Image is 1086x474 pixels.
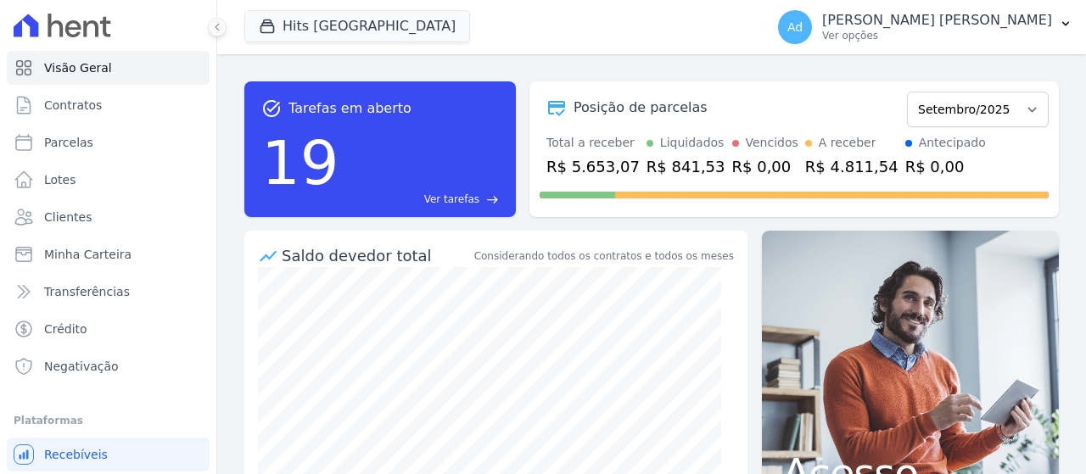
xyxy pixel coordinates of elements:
div: Posição de parcelas [574,98,708,118]
span: Contratos [44,97,102,114]
span: Minha Carteira [44,246,132,263]
span: Ad [787,21,803,33]
span: task_alt [261,98,282,119]
div: Vencidos [746,134,798,152]
a: Minha Carteira [7,237,210,271]
p: Ver opções [822,29,1052,42]
a: Lotes [7,163,210,197]
button: Ad [PERSON_NAME] [PERSON_NAME] Ver opções [764,3,1086,51]
span: Negativação [44,358,119,375]
span: Crédito [44,321,87,337]
a: Crédito [7,312,210,346]
div: Considerando todos os contratos e todos os meses [474,248,734,264]
span: Lotes [44,171,76,188]
a: Visão Geral [7,51,210,85]
span: east [486,193,499,206]
div: Liquidados [660,134,725,152]
span: Transferências [44,283,130,300]
button: Hits [GEOGRAPHIC_DATA] [244,10,470,42]
p: [PERSON_NAME] [PERSON_NAME] [822,12,1052,29]
span: Visão Geral [44,59,112,76]
a: Recebíveis [7,438,210,471]
span: Clientes [44,209,92,226]
div: R$ 0,00 [905,155,986,178]
a: Transferências [7,275,210,309]
span: Recebíveis [44,446,108,463]
div: R$ 0,00 [732,155,798,178]
div: R$ 5.653,07 [546,155,640,178]
a: Negativação [7,349,210,383]
a: Parcelas [7,125,210,159]
div: Saldo devedor total [282,244,471,267]
a: Clientes [7,200,210,234]
div: Antecipado [919,134,986,152]
div: R$ 4.811,54 [805,155,898,178]
div: A receber [819,134,876,152]
div: Total a receber [546,134,640,152]
div: 19 [261,119,339,207]
span: Parcelas [44,134,93,151]
span: Ver tarefas [424,192,479,207]
div: Plataformas [14,410,203,431]
div: R$ 841,53 [647,155,725,178]
a: Contratos [7,88,210,122]
span: Tarefas em aberto [288,98,411,119]
a: Ver tarefas east [346,192,499,207]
